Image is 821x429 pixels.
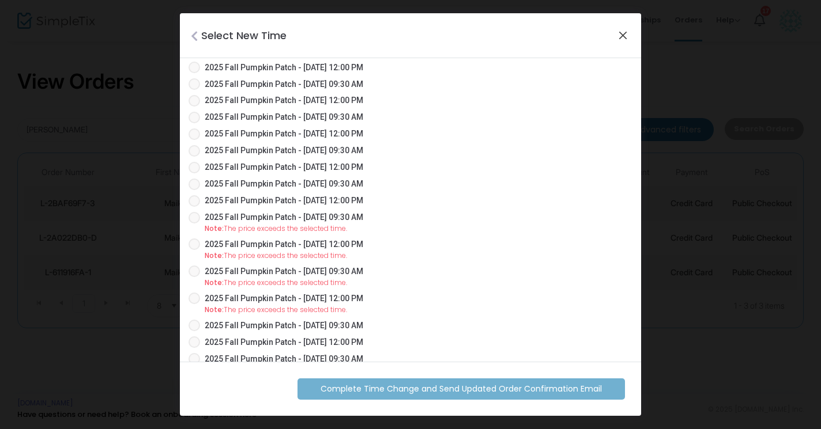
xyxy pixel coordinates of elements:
[205,278,347,287] span: The price exceeds the selected time.
[205,238,363,250] span: 2025 Fall Pumpkin Patch - [DATE] 12:00 PM
[201,28,287,43] h4: Select New Time
[205,145,363,157] span: 2025 Fall Pumpkin Patch - [DATE] 09:30 AM
[191,31,198,42] i: Close
[205,62,363,74] span: 2025 Fall Pumpkin Patch - [DATE] 12:00 PM
[205,223,347,233] span: The price exceeds the selected time.
[205,211,363,223] span: 2025 Fall Pumpkin Patch - [DATE] 09:30 AM
[205,336,363,348] span: 2025 Fall Pumpkin Patch - [DATE] 12:00 PM
[205,305,224,314] span: Note:
[205,128,363,140] span: 2025 Fall Pumpkin Patch - [DATE] 12:00 PM
[205,223,224,233] span: Note:
[205,278,224,287] span: Note:
[205,161,363,173] span: 2025 Fall Pumpkin Patch - [DATE] 12:00 PM
[205,178,363,190] span: 2025 Fall Pumpkin Patch - [DATE] 09:30 AM
[205,111,363,123] span: 2025 Fall Pumpkin Patch - [DATE] 09:30 AM
[205,265,363,278] span: 2025 Fall Pumpkin Patch - [DATE] 09:30 AM
[205,305,347,314] span: The price exceeds the selected time.
[205,195,363,207] span: 2025 Fall Pumpkin Patch - [DATE] 12:00 PM
[205,78,363,90] span: 2025 Fall Pumpkin Patch - [DATE] 09:30 AM
[205,94,363,107] span: 2025 Fall Pumpkin Patch - [DATE] 12:00 PM
[205,293,363,305] span: 2025 Fall Pumpkin Patch - [DATE] 12:00 PM
[616,28,631,43] button: Close
[205,320,363,332] span: 2025 Fall Pumpkin Patch - [DATE] 09:30 AM
[205,250,347,260] span: The price exceeds the selected time.
[205,250,224,260] span: Note:
[205,353,363,365] span: 2025 Fall Pumpkin Patch - [DATE] 09:30 AM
